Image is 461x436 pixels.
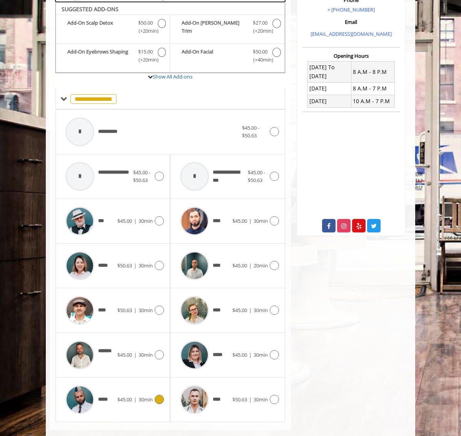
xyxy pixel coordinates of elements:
span: 30min [254,351,268,358]
span: $45.00 [232,307,247,314]
span: (+20min ) [252,27,269,35]
span: 30min [139,262,153,269]
span: | [134,217,137,224]
td: 8 A.M - 8 P.M [351,61,394,82]
span: 30min [139,351,153,358]
span: 30min [139,396,153,403]
a: Show All Add-ons [153,73,192,80]
span: $45.00 [232,351,247,358]
span: $50.63 [117,262,132,269]
span: (+20min ) [137,56,154,64]
h3: Email [304,19,398,25]
span: 20min [254,262,268,269]
td: [DATE] [307,82,351,95]
a: + [PHONE_NUMBER] [327,6,375,13]
td: [DATE] [307,95,351,107]
td: [DATE] To [DATE] [307,61,351,82]
span: 30min [139,307,153,314]
b: Add-On Facial [182,48,248,64]
span: $45.00 - $50.63 [248,169,265,184]
label: Add-On Beard Trim [174,19,281,37]
td: 8 A.M - 7 P.M [351,82,394,95]
span: | [249,351,252,358]
span: 30min [254,217,268,224]
span: $27.00 [253,19,267,27]
label: Add-On Eyebrows Shaping [60,48,166,66]
label: Add-On Scalp Detox [60,19,166,37]
span: $50.63 [117,307,132,314]
span: $45.00 [232,217,247,224]
b: Add-On Scalp Detox [67,19,133,35]
a: [EMAIL_ADDRESS][DOMAIN_NAME] [311,30,392,37]
span: | [134,396,137,403]
td: 10 A.M - 7 P.M [351,95,394,107]
span: | [134,351,137,358]
span: $45.00 [117,217,132,224]
span: | [249,307,252,314]
span: $50.63 [232,396,247,403]
span: | [134,262,137,269]
span: 30min [139,217,153,224]
span: $45.00 [117,351,132,358]
span: | [249,396,252,403]
b: SUGGESTED ADD-ONS [62,5,119,13]
span: | [249,217,252,224]
span: (+20min ) [137,27,154,35]
span: $50.00 [253,48,267,56]
span: | [134,307,137,314]
span: $50.00 [138,19,153,27]
span: $45.00 [117,396,132,403]
span: 30min [254,307,268,314]
div: The Made Man Haircut Add-onS [55,2,285,74]
b: Add-On [PERSON_NAME] Trim [182,19,248,35]
span: $45.00 [232,262,247,269]
span: $45.00 - $50.63 [133,169,150,184]
span: (+40min ) [252,56,269,64]
span: 30min [254,396,268,403]
b: Add-On Eyebrows Shaping [67,48,133,64]
span: $15.00 [138,48,153,56]
label: Add-On Facial [174,48,281,66]
h3: Opening Hours [302,53,400,58]
span: | [249,262,252,269]
span: $45.00 - $50.63 [242,124,259,139]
